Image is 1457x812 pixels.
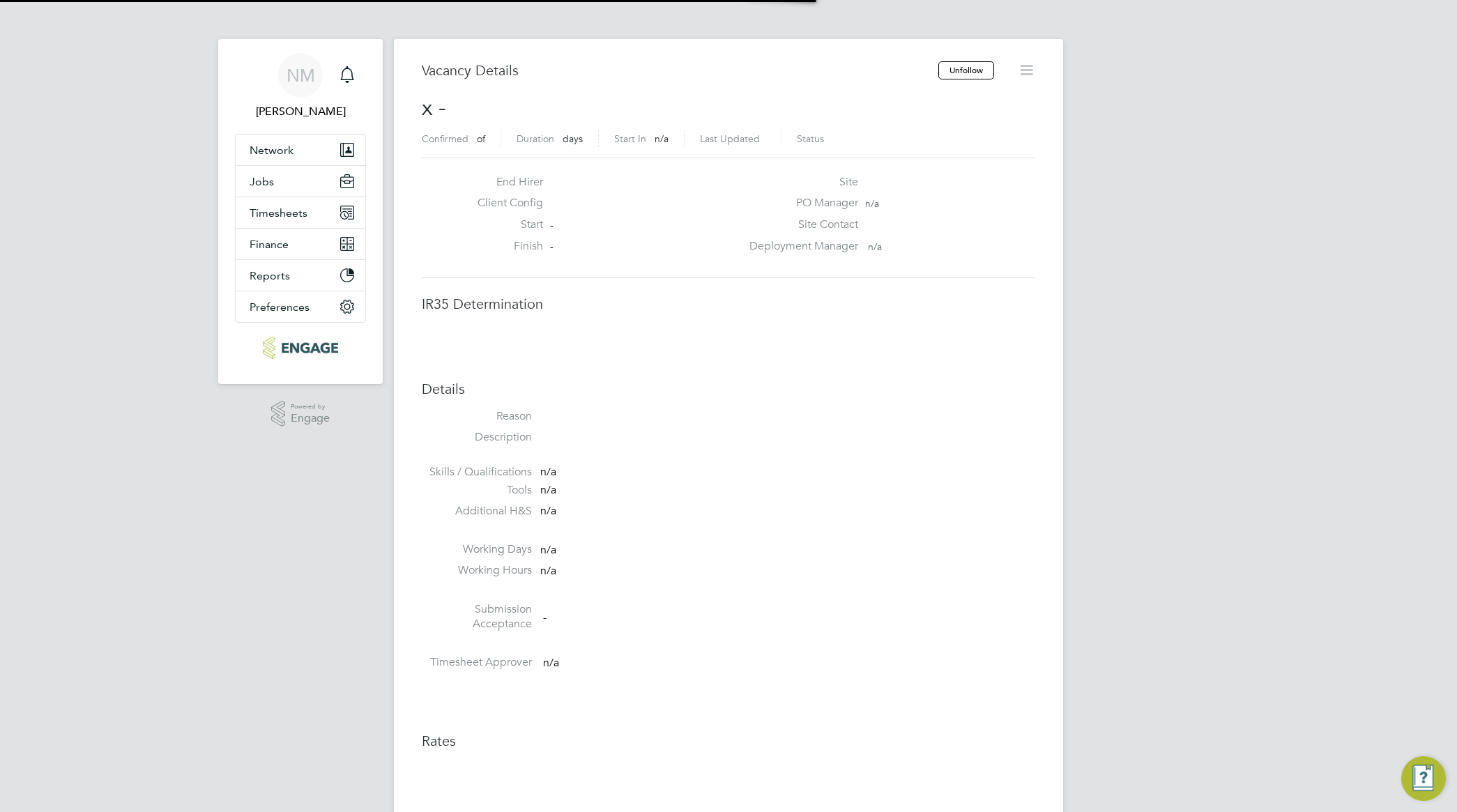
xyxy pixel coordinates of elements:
img: ncclondon-logo-retina.png [263,337,337,359]
span: n/a [540,465,556,479]
span: n/a [543,656,559,670]
label: Working Hours [422,563,532,578]
span: Network [250,144,293,157]
span: - [543,610,547,624]
h3: Vacancy Details [422,61,938,79]
span: n/a [540,483,556,497]
span: n/a [868,240,882,253]
label: Start [466,217,543,232]
span: Jobs [250,175,274,188]
button: Unfollow [938,61,994,79]
button: Jobs [236,166,365,197]
label: Deployment Manager [741,239,858,254]
a: NM[PERSON_NAME] [235,53,366,120]
span: - [550,240,554,253]
button: Engage Resource Center [1401,756,1446,801]
label: Skills / Qualifications [422,465,532,480]
label: Duration [517,132,554,145]
span: NM [287,66,315,84]
span: Timesheets [250,206,307,220]
h3: IR35 Determination [422,295,1035,313]
label: Tools [422,483,532,498]
span: of [477,132,485,145]
label: Reason [422,409,532,424]
label: Client Config [466,196,543,210]
span: - [550,219,554,231]
button: Finance [236,229,365,259]
span: n/a [865,197,879,210]
h3: Details [422,380,1035,398]
label: Site [741,175,858,190]
span: Engage [291,413,330,424]
label: PO Manager [741,196,858,210]
span: Reports [250,269,290,282]
span: days [563,132,583,145]
span: n/a [540,564,556,578]
button: Reports [236,260,365,291]
span: Nathan Morris [235,103,366,120]
label: Submission Acceptance [422,602,532,631]
a: Go to home page [235,337,366,359]
a: Powered byEngage [271,401,330,427]
label: Confirmed [422,132,468,145]
label: End Hirer [466,175,543,190]
nav: Main navigation [218,39,383,384]
button: Network [236,135,365,165]
button: Preferences [236,291,365,322]
span: Preferences [250,300,310,314]
label: Status [797,132,824,145]
span: n/a [655,132,669,145]
span: Finance [250,238,289,251]
span: n/a [540,504,556,518]
label: Timesheet Approver [422,655,532,670]
label: Finish [466,239,543,254]
h3: Rates [422,732,1035,750]
label: Site Contact [741,217,858,232]
span: n/a [540,544,556,558]
label: Description [422,430,532,445]
label: Start In [614,132,646,145]
span: Powered by [291,401,330,413]
button: Timesheets [236,197,365,228]
span: x - [422,94,446,121]
label: Working Days [422,542,532,557]
label: Last Updated [700,132,760,145]
label: Additional H&S [422,504,532,519]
